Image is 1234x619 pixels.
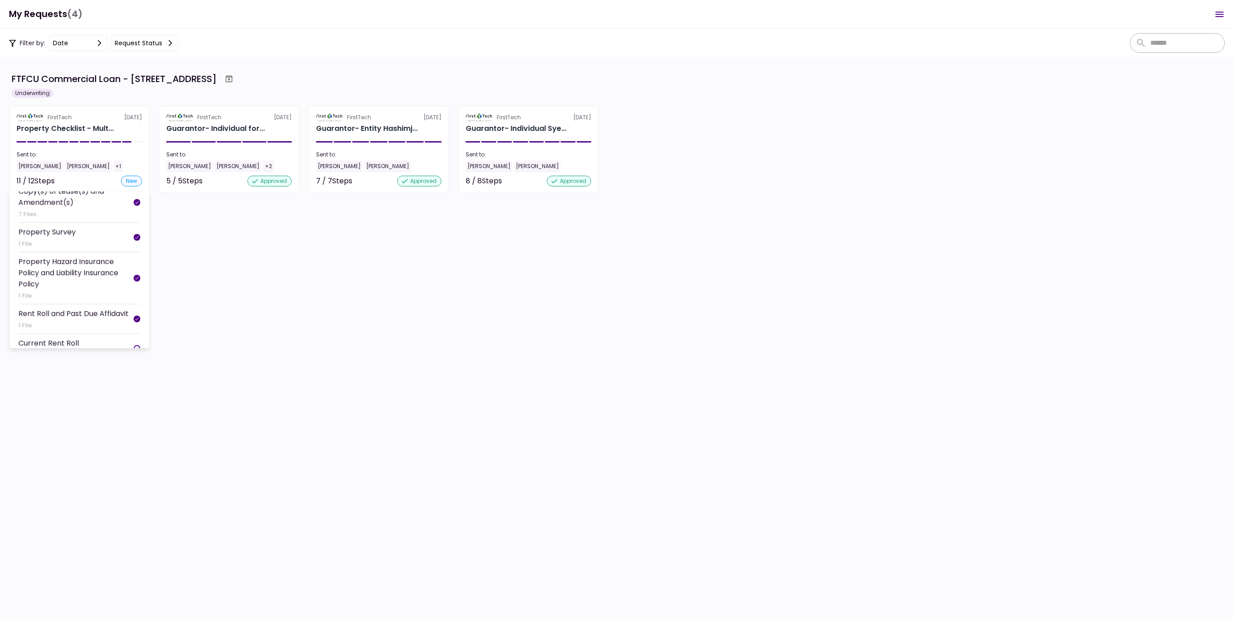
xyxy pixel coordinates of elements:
div: Filter by: [9,35,178,51]
div: Property Survey [18,226,76,238]
button: Request status [111,35,178,51]
div: [PERSON_NAME] [316,160,363,172]
div: +1 [113,160,123,172]
button: Archive workflow [221,71,237,87]
div: [DATE] [316,113,442,121]
div: FTFCU Commercial Loan - [STREET_ADDRESS] [12,72,216,86]
div: new [121,176,142,186]
div: 7 Files [18,210,134,219]
div: [PERSON_NAME] [364,160,411,172]
div: Guarantor- Individual Syed Hashim [466,123,567,134]
button: Open menu [1209,4,1230,25]
div: [DATE] [166,113,292,121]
div: Property Hazard Insurance Policy and Liability Insurance Policy [18,256,134,290]
button: date [49,35,107,51]
div: approved [247,176,292,186]
div: Sent to: [466,151,591,159]
img: Partner logo [166,113,194,121]
div: Guarantor- Entity Hashimji Holdings LLC [316,123,418,134]
div: 11 / 12 Steps [17,176,55,186]
div: +2 [263,160,274,172]
div: [PERSON_NAME] [17,160,63,172]
div: 1 File [18,239,76,248]
div: Underwriting [12,89,53,98]
div: Rent Roll and Past Due Affidavit [18,308,129,319]
div: [PERSON_NAME] [466,160,512,172]
div: [PERSON_NAME] [65,160,112,172]
div: FirstTech [347,113,371,121]
img: Partner logo [466,113,493,121]
div: Current Rent Roll [18,338,79,349]
div: [PERSON_NAME] [166,160,213,172]
div: 1 File [18,291,134,300]
div: [PERSON_NAME] [514,160,561,172]
span: (4) [67,5,82,23]
img: Partner logo [17,113,44,121]
div: Property Checklist - Multi-Family 1770 Allens Circle [17,123,114,134]
div: FirstTech [48,113,72,121]
div: Sent to: [166,151,292,159]
div: FirstTech [197,113,221,121]
div: [PERSON_NAME] [215,160,261,172]
h1: My Requests [9,5,82,23]
div: date [53,38,68,48]
div: FirstTech [497,113,521,121]
div: 1 File [18,321,129,330]
div: Guarantor- Individual for GREENSBORO ESTATES LLC Irfana Tabassum [166,123,265,134]
div: [DATE] [466,113,591,121]
img: Partner logo [316,113,343,121]
div: approved [397,176,442,186]
div: approved [547,176,591,186]
div: Sent to: [316,151,442,159]
div: 5 / 5 Steps [166,176,203,186]
div: Copy(s) of Lease(s) and Amendment(s) [18,186,134,208]
div: 7 / 7 Steps [316,176,352,186]
div: 8 / 8 Steps [466,176,502,186]
div: [DATE] [17,113,142,121]
div: Sent to: [17,151,142,159]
